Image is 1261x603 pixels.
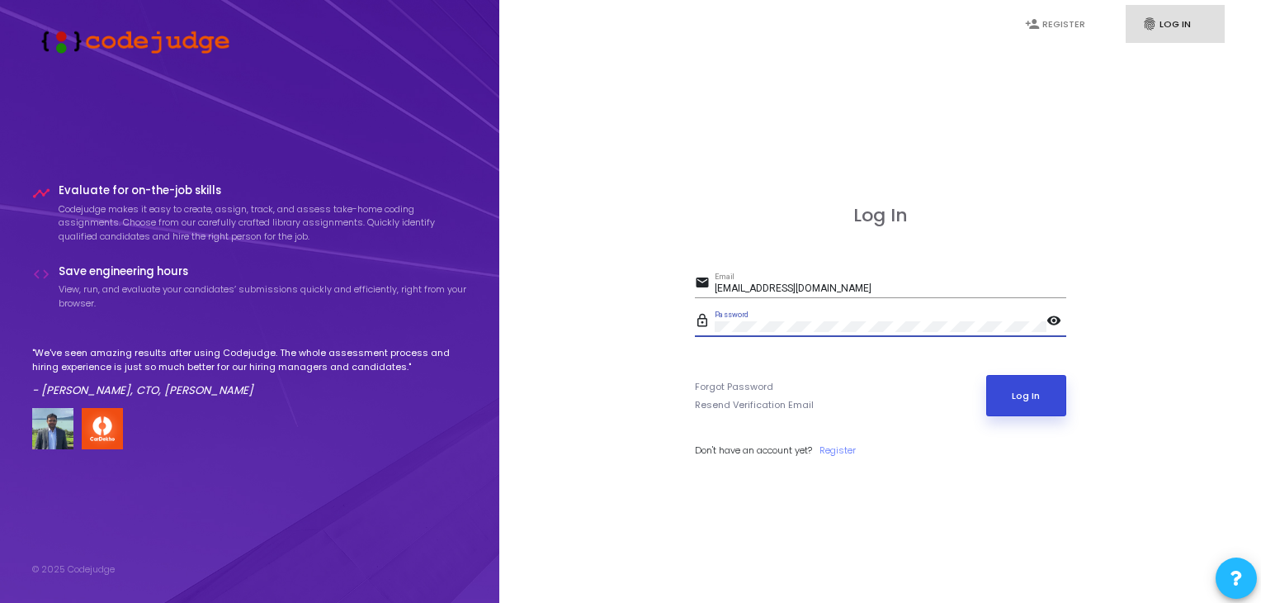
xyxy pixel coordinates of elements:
[695,274,715,294] mat-icon: email
[695,312,715,332] mat-icon: lock_outline
[1142,17,1157,31] i: fingerprint
[695,380,773,394] a: Forgot Password
[32,563,115,577] div: © 2025 Codejudge
[82,408,123,449] img: company-logo
[59,265,468,278] h4: Save engineering hours
[32,346,468,373] p: "We've seen amazing results after using Codejudge. The whole assessment process and hiring experi...
[1008,5,1108,44] a: person_addRegister
[59,283,468,310] p: View, run, and evaluate your candidates’ submissions quickly and efficiently, right from your bro...
[695,444,812,457] span: Don't have an account yet?
[715,283,1066,295] input: Email
[32,382,253,398] em: - [PERSON_NAME], CTO, [PERSON_NAME]
[1025,17,1040,31] i: person_add
[32,265,50,283] i: code
[59,202,468,244] p: Codejudge makes it easy to create, assign, track, and assess take-home coding assignments. Choose...
[695,205,1066,226] h3: Log In
[1046,312,1066,332] mat-icon: visibility
[59,184,468,197] h4: Evaluate for on-the-job skills
[32,184,50,202] i: timeline
[1126,5,1225,44] a: fingerprintLog In
[32,408,73,449] img: user image
[986,375,1066,416] button: Log In
[695,398,814,412] a: Resend Verification Email
[819,444,856,458] a: Register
